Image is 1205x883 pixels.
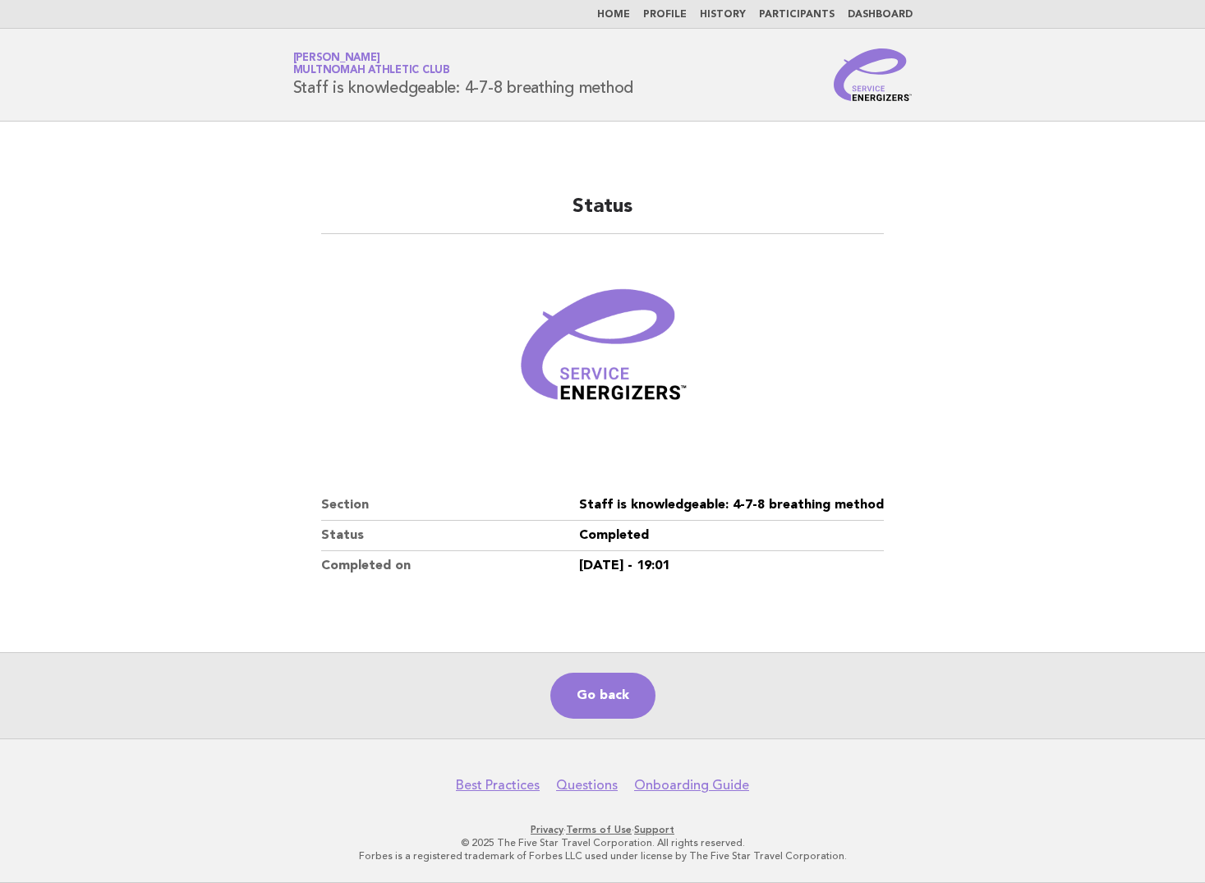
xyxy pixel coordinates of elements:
[579,490,884,521] dd: Staff is knowledgeable: 4-7-8 breathing method
[293,53,450,76] a: [PERSON_NAME]Multnomah Athletic Club
[321,521,580,551] dt: Status
[579,551,884,581] dd: [DATE] - 19:01
[700,10,746,20] a: History
[556,777,618,793] a: Questions
[597,10,630,20] a: Home
[579,521,884,551] dd: Completed
[634,824,674,835] a: Support
[550,673,655,719] a: Go back
[834,48,913,101] img: Service Energizers
[848,10,913,20] a: Dashboard
[293,66,450,76] span: Multnomah Athletic Club
[100,823,1106,836] p: · ·
[293,53,634,96] h1: Staff is knowledgeable: 4-7-8 breathing method
[504,254,701,451] img: Verified
[100,849,1106,862] p: Forbes is a registered trademark of Forbes LLC used under license by The Five Star Travel Corpora...
[100,836,1106,849] p: © 2025 The Five Star Travel Corporation. All rights reserved.
[321,551,580,581] dt: Completed on
[456,777,540,793] a: Best Practices
[566,824,632,835] a: Terms of Use
[321,194,885,234] h2: Status
[759,10,835,20] a: Participants
[321,490,580,521] dt: Section
[643,10,687,20] a: Profile
[634,777,749,793] a: Onboarding Guide
[531,824,563,835] a: Privacy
